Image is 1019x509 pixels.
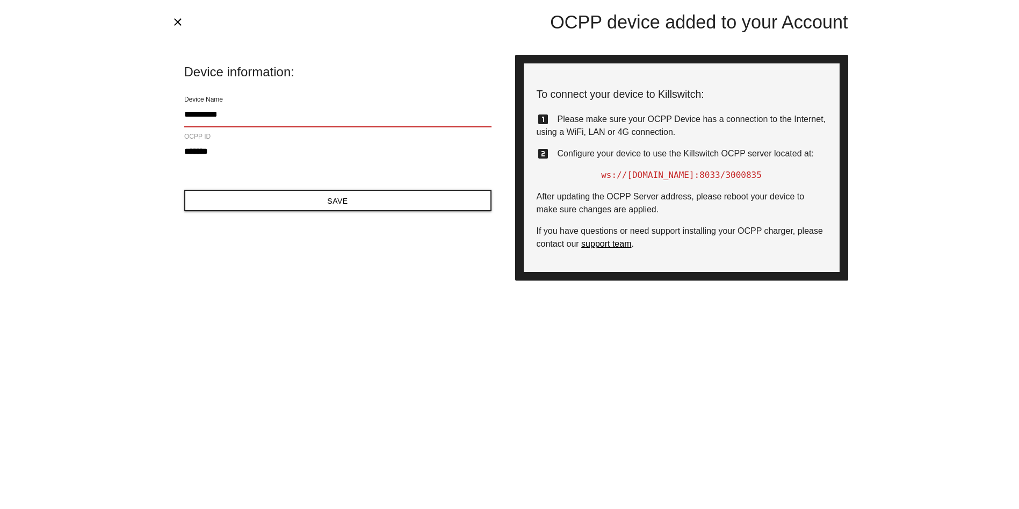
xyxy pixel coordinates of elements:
label: Device Name [184,95,223,104]
span: Please make sure your OCPP Device has a connection to the Internet, using a WiFi, LAN or 4G conne... [537,114,826,137]
p: To connect your device to Killswitch: [537,87,827,102]
a: support team [581,239,631,248]
i: close [171,16,184,28]
i: looks_two [537,147,550,160]
p: . [537,225,827,250]
span: ws://[DOMAIN_NAME]:8033 [601,170,720,180]
span: OCPP device added to your Account [550,12,848,32]
span: /3000835 [720,170,762,180]
label: OCPP ID [184,132,211,141]
i: looks_one [537,113,550,126]
span: Device information: [184,63,492,81]
span: If you have questions or need support installing your OCPP charger, please contact our [537,226,823,248]
button: Save [184,190,492,211]
span: Configure your device to use the Killswitch OCPP server located at: [558,149,814,158]
span: After updating the OCPP Server address, please reboot your device to make sure changes are applied. [537,192,805,214]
